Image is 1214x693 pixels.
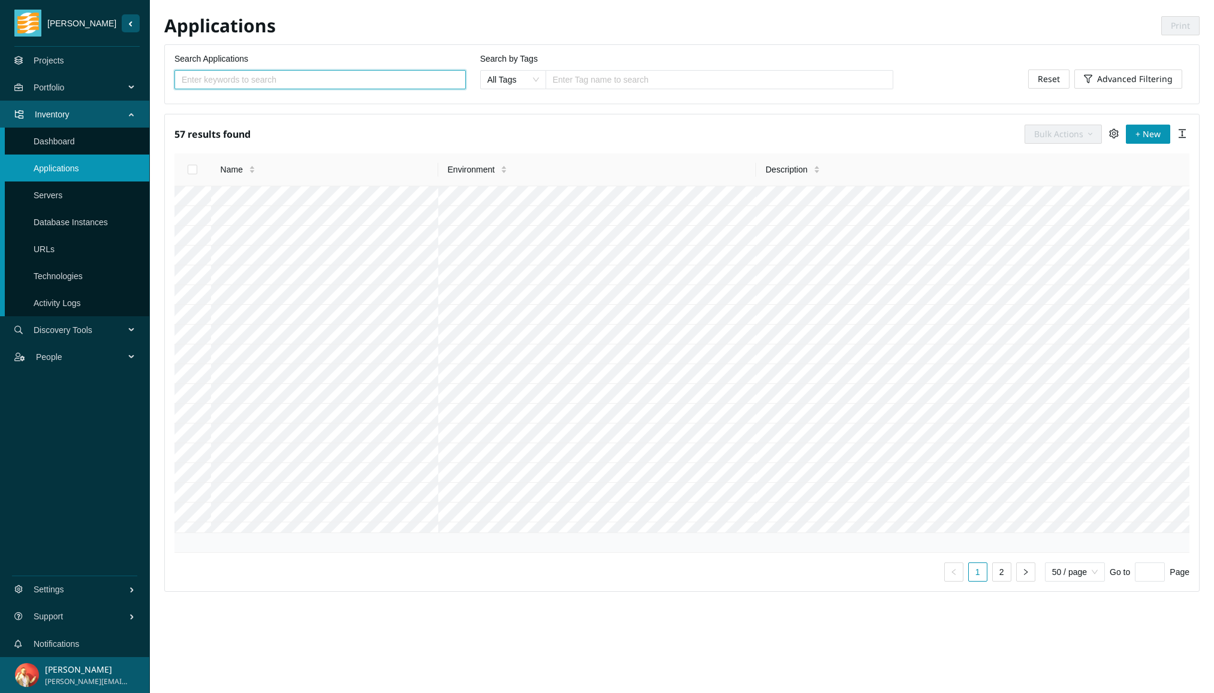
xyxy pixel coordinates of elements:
[1074,69,1182,89] button: Advanced Filtering
[34,298,81,308] a: Activity Logs
[34,639,79,649] a: Notifications
[480,52,538,65] label: Search by Tags
[944,562,963,582] button: left
[34,164,79,173] a: Applications
[34,137,75,146] a: Dashboard
[34,598,129,634] span: Support
[35,96,129,132] span: Inventory
[944,562,963,582] li: Previous Page
[45,663,128,676] p: [PERSON_NAME]
[1135,562,1165,582] input: Page
[1016,562,1035,582] button: right
[221,163,243,176] span: Name
[968,562,987,582] li: 1
[15,663,39,687] img: a6b5a314a0dd5097ef3448b4b2654462
[41,17,122,30] span: [PERSON_NAME]
[1110,562,1189,582] div: Go to Page
[34,69,129,105] span: Portfolio
[36,339,129,375] span: People
[1045,562,1105,582] div: Page Size
[1052,563,1098,581] span: 50 / page
[164,14,682,38] h2: Applications
[1177,129,1187,138] span: column-height
[969,563,987,581] a: 1
[756,153,1190,186] th: Description
[1135,128,1161,141] span: + New
[438,153,756,186] th: Environment
[34,312,129,348] span: Discovery Tools
[182,73,449,86] input: Search Applications
[1022,568,1029,576] span: right
[34,244,55,254] a: URLs
[17,10,39,37] img: tidal_logo.png
[174,52,248,65] label: Search Applications
[45,676,128,688] span: [PERSON_NAME][EMAIL_ADDRESS][DOMAIN_NAME]
[766,163,808,176] span: Description
[1038,72,1060,86] span: Reset
[1126,125,1170,144] button: + New
[992,562,1011,582] li: 2
[1109,129,1119,138] span: setting
[1161,16,1200,35] button: Print
[34,56,64,65] a: Projects
[174,124,251,144] h5: 57 results found
[487,71,539,89] span: All Tags
[34,271,83,281] a: Technologies
[993,563,1011,581] a: 2
[950,568,957,576] span: left
[34,190,62,200] a: Servers
[448,163,495,176] span: Environment
[34,571,129,607] span: Settings
[211,153,438,186] th: Name
[1097,72,1173,86] span: Advanced Filtering
[1025,125,1102,144] button: Bulk Actions
[1028,69,1070,89] button: Reset
[34,217,108,227] a: Database Instances
[1016,562,1035,582] li: Next Page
